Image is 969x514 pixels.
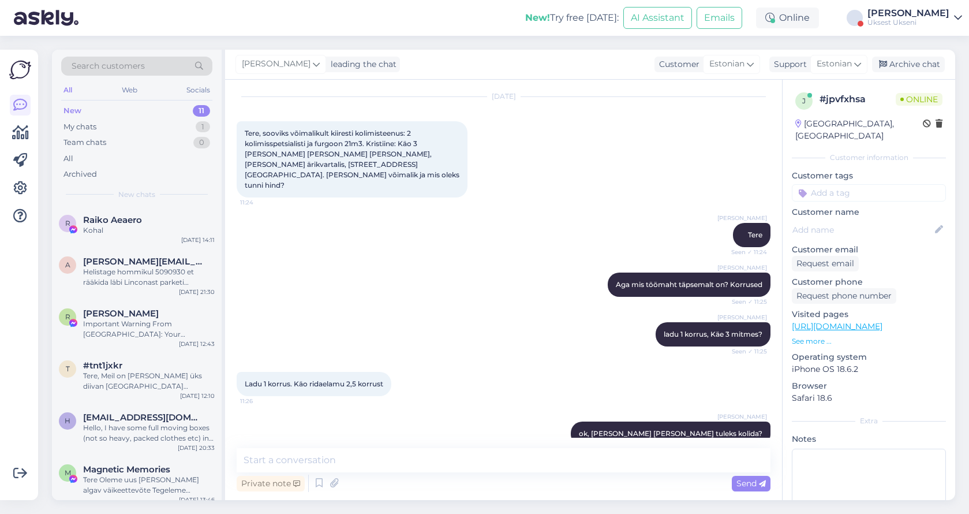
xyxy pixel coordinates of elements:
div: Hello, I have some full moving boxes (not so heavy, packed clothes etc) in a storage place at par... [83,423,215,444]
span: Seen ✓ 11:24 [724,248,767,256]
button: Emails [697,7,742,29]
div: leading the chat [326,58,396,70]
div: Request email [792,256,859,271]
p: Operating system [792,351,946,363]
div: Socials [184,83,212,98]
div: Request phone number [792,288,896,304]
div: [DATE] 13:46 [179,496,215,504]
span: handeyetkinn@gmail.com [83,412,203,423]
div: 11 [193,105,210,117]
div: Customer information [792,152,946,163]
span: h [65,416,70,425]
div: Online [756,8,819,28]
span: 11:26 [240,397,283,405]
div: [PERSON_NAME] [867,9,949,18]
div: Archived [63,169,97,180]
span: Aga mis töömaht täpsemalt on? Korrused [616,280,762,289]
div: Kohal [83,225,215,236]
span: [PERSON_NAME] [717,214,767,222]
div: [DATE] [237,91,770,102]
span: Tere [748,230,762,239]
span: andreas.aho@gmail.com [83,256,203,267]
div: [DATE] 14:11 [181,236,215,244]
span: R [65,312,70,321]
p: Customer name [792,206,946,218]
div: Tere Oleme uus [PERSON_NAME] algav väikeettevõte Tegeleme fotomagnetite valmistamisega, 5x5 cm, n... [83,475,215,496]
span: Estonian [817,58,852,70]
div: Uksest Ukseni [867,18,949,27]
p: Notes [792,433,946,445]
div: All [63,153,73,165]
div: Private note [237,476,305,491]
span: [PERSON_NAME] [717,263,767,272]
div: My chats [63,121,96,133]
img: Askly Logo [9,59,31,81]
span: Seen ✓ 11:25 [724,297,767,306]
span: R [65,219,70,228]
span: Send [736,478,766,489]
span: Seen ✓ 11:25 [724,347,767,356]
span: [PERSON_NAME] [242,58,310,70]
span: ladu 1 korrus, Käe 3 mitmes? [664,330,762,338]
p: Visited pages [792,308,946,321]
a: [URL][DOMAIN_NAME] [792,321,882,332]
div: Try free [DATE]: [525,11,619,25]
div: [DATE] 12:10 [180,392,215,400]
div: [DATE] 20:33 [178,444,215,452]
span: Tere, sooviks võimalikult kiiresti kolimisteenus: 2 kolimisspetsialisti ja furgoon 21m3. Kristiin... [245,129,461,189]
div: # jpvfxhsa [820,92,896,106]
div: All [61,83,74,98]
div: Web [119,83,140,98]
div: 0 [193,137,210,148]
p: Customer email [792,244,946,256]
p: Safari 18.6 [792,392,946,404]
a: [PERSON_NAME]Uksest Ukseni [867,9,962,27]
b: New! [525,12,550,23]
p: See more ... [792,336,946,347]
input: Add name [792,224,933,236]
span: j [802,96,806,105]
div: Tere, Meil on [PERSON_NAME] üks diivan [GEOGRAPHIC_DATA] kesklinnast Mustamäele toimetada. Kas sa... [83,371,215,392]
p: Customer phone [792,276,946,288]
p: Customer tags [792,170,946,182]
span: Magnetic Memories [83,464,170,475]
div: [DATE] 21:30 [179,288,215,296]
div: Team chats [63,137,106,148]
span: #tnt1jxkr [83,360,122,371]
span: a [65,260,70,269]
input: Add a tag [792,184,946,202]
div: 1 [196,121,210,133]
span: Estonian [709,58,744,70]
button: AI Assistant [623,7,692,29]
div: [DATE] 12:43 [179,340,215,348]
span: Rafael Snow [83,308,159,319]
p: Browser [792,380,946,392]
div: Important Warning From [GEOGRAPHIC_DATA]: Your Facebook page is scheduled for permanent deletion ... [83,319,215,340]
span: M [65,468,71,477]
div: Customer [654,58,699,70]
div: Helistage hommikul 5090930 et rääkida läbi Linconast parketi toomine Pallasti 44 5 [83,267,215,288]
span: Online [896,93,942,106]
div: Extra [792,416,946,426]
span: [PERSON_NAME] [717,412,767,421]
span: 11:24 [240,198,283,207]
span: New chats [118,189,155,200]
div: [GEOGRAPHIC_DATA], [GEOGRAPHIC_DATA] [795,118,923,142]
span: t [66,364,70,373]
div: Archive chat [872,57,945,72]
div: Support [769,58,807,70]
span: Raiko Aeaero [83,215,142,225]
span: Ladu 1 korrus. Käo ridaelamu 2,5 korrust [245,379,383,388]
span: ok, [PERSON_NAME] [PERSON_NAME] tuleks kolida? [579,429,762,438]
div: New [63,105,81,117]
p: iPhone OS 18.6.2 [792,363,946,375]
span: [PERSON_NAME] [717,313,767,322]
span: Search customers [72,60,145,72]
